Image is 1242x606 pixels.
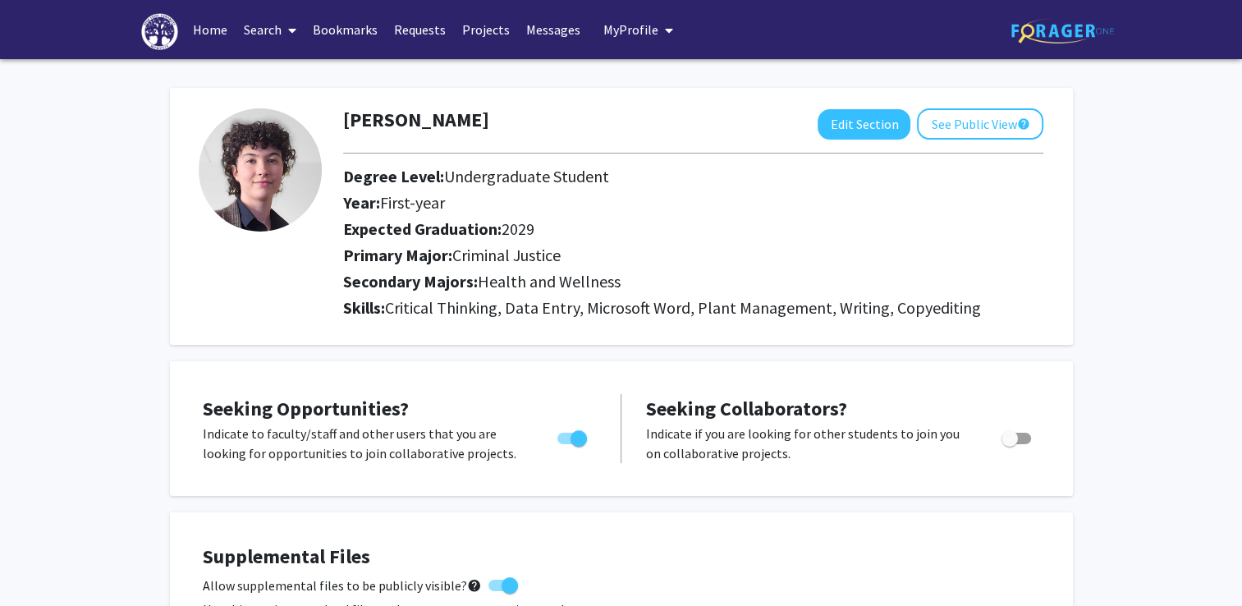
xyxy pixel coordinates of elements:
[1016,114,1029,134] mat-icon: help
[646,424,970,463] p: Indicate if you are looking for other students to join you on collaborative projects.
[343,219,951,239] h2: Expected Graduation:
[380,192,445,213] span: First-year
[343,108,489,132] h1: [PERSON_NAME]
[343,167,951,186] h2: Degree Level:
[203,545,1040,569] h4: Supplemental Files
[203,424,526,463] p: Indicate to faculty/staff and other users that you are looking for opportunities to join collabor...
[444,166,609,186] span: Undergraduate Student
[995,424,1040,448] div: Toggle
[478,271,621,292] span: Health and Wellness
[502,218,534,239] span: 2029
[305,1,386,58] a: Bookmarks
[454,1,518,58] a: Projects
[385,297,981,318] span: Critical Thinking, Data Entry, Microsoft Word, Plant Management, Writing, Copyediting
[199,108,322,232] img: Profile Picture
[1011,18,1114,44] img: ForagerOne Logo
[467,576,482,595] mat-icon: help
[12,532,70,594] iframe: Chat
[343,193,951,213] h2: Year:
[236,1,305,58] a: Search
[343,246,1043,265] h2: Primary Major:
[818,109,910,140] button: Edit Section
[203,576,482,595] span: Allow supplemental files to be publicly visible?
[646,396,847,421] span: Seeking Collaborators?
[343,298,1043,318] h2: Skills:
[386,1,454,58] a: Requests
[203,396,409,421] span: Seeking Opportunities?
[343,272,1043,292] h2: Secondary Majors:
[551,424,596,448] div: Toggle
[518,1,589,58] a: Messages
[141,13,179,50] img: High Point University Logo
[917,108,1043,140] button: See Public View
[452,245,561,265] span: Criminal Justice
[185,1,236,58] a: Home
[603,21,658,38] span: My Profile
